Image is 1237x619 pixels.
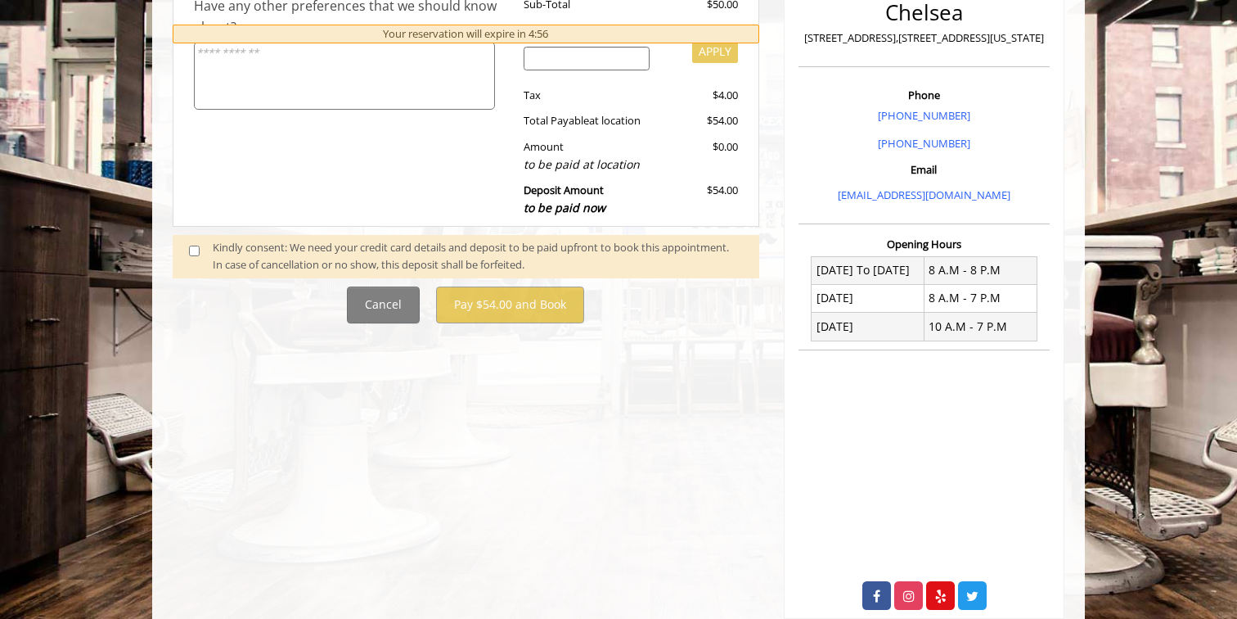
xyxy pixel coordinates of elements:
div: $54.00 [662,112,737,129]
span: to be paid now [524,200,605,215]
td: [DATE] [812,313,924,341]
a: [PHONE_NUMBER] [878,136,970,151]
a: [EMAIL_ADDRESS][DOMAIN_NAME] [838,188,1010,202]
td: 10 A.M - 7 P.M [924,313,1037,341]
td: [DATE] To [DATE] [812,256,924,284]
div: Kindly consent: We need your credit card details and deposit to be paid upfront to book this appo... [213,239,743,273]
b: Deposit Amount [524,183,605,215]
a: [PHONE_NUMBER] [878,108,970,123]
div: Code [511,21,738,38]
div: Total Payable [511,112,663,129]
h3: Opening Hours [798,238,1050,250]
p: [STREET_ADDRESS],[STREET_ADDRESS][US_STATE] [803,29,1046,47]
button: Pay $54.00 and Book [436,287,584,323]
h3: Email [803,164,1046,175]
td: [DATE] [812,284,924,312]
div: Your reservation will expire in 4:56 [173,25,759,43]
div: $0.00 [662,138,737,174]
td: 8 A.M - 7 P.M [924,284,1037,312]
div: $4.00 [662,87,737,104]
h3: Phone [803,89,1046,101]
h2: Chelsea [803,1,1046,25]
div: Tax [511,87,663,104]
span: at location [589,113,641,128]
td: 8 A.M - 8 P.M [924,256,1037,284]
div: to be paid at location [524,156,650,174]
button: Cancel [347,287,420,323]
button: APPLY [692,40,738,63]
div: $54.00 [662,182,737,217]
div: Amount [511,138,663,174]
